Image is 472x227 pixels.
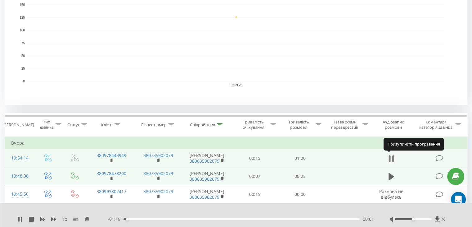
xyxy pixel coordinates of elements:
[67,122,80,127] div: Статус
[277,185,322,203] td: 00:00
[384,138,444,151] div: Призупинити програвання
[412,218,414,220] div: Accessibility label
[97,170,126,176] a: 380978478200
[21,67,25,70] text: 25
[62,216,67,222] span: 1 x
[143,170,173,176] a: 380735902079
[97,152,126,158] a: 380978443949
[190,176,219,182] a: 380635902079
[39,119,54,130] div: Тип дзвінка
[126,218,128,220] div: Accessibility label
[232,167,277,185] td: 00:07
[11,188,28,200] div: 19:45:50
[23,80,25,83] text: 0
[5,137,467,149] td: Вчора
[21,54,25,58] text: 50
[379,188,403,200] span: Розмова не відбулась
[3,122,34,127] div: [PERSON_NAME]
[11,152,28,164] div: 19:54:14
[328,119,361,130] div: Назва схеми переадресації
[238,119,269,130] div: Тривалість очікування
[363,216,374,222] span: 00:01
[182,185,232,203] td: [PERSON_NAME]
[97,188,126,194] a: 380993802417
[143,152,173,158] a: 380735902079
[20,29,25,32] text: 100
[232,149,277,167] td: 00:15
[190,158,219,164] a: 380635902079
[20,16,25,19] text: 125
[143,188,173,194] a: 380735902079
[11,170,28,182] div: 19:48:38
[277,167,322,185] td: 00:25
[230,83,242,87] text: 19.09.25
[232,185,277,203] td: 00:15
[417,119,454,130] div: Коментар/категорія дзвінка
[20,3,25,7] text: 150
[141,122,167,127] div: Бізнес номер
[182,167,232,185] td: [PERSON_NAME]
[182,149,232,167] td: [PERSON_NAME]
[375,119,411,130] div: Аудіозапис розмови
[277,149,322,167] td: 01:20
[190,122,215,127] div: Співробітник
[190,194,219,200] a: 380635902079
[101,122,113,127] div: Клієнт
[451,192,466,207] div: Open Intercom Messenger
[108,216,124,222] span: - 01:19
[21,41,25,45] text: 75
[283,119,314,130] div: Тривалість розмови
